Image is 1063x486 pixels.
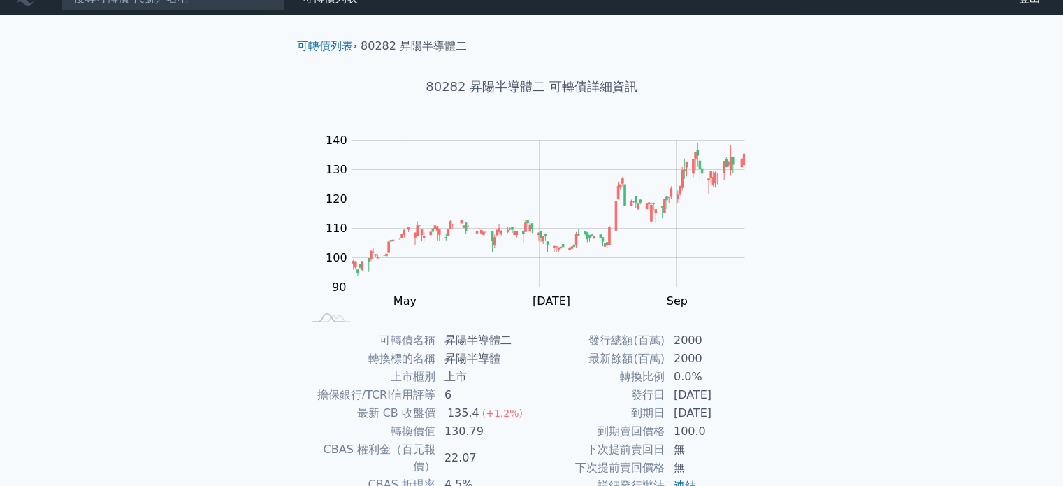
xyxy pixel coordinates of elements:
[303,331,436,350] td: 可轉債名稱
[297,39,353,52] a: 可轉債列表
[532,459,665,477] td: 下次提前賣回價格
[303,386,436,404] td: 擔保銀行/TCRI信用評等
[533,294,570,308] tspan: [DATE]
[326,192,347,206] tspan: 120
[361,38,467,55] li: 80282 昇陽半導體二
[665,459,761,477] td: 無
[532,386,665,404] td: 發行日
[286,77,778,97] h1: 80282 昇陽半導體二 可轉債詳細資訊
[393,294,417,308] tspan: May
[665,386,761,404] td: [DATE]
[303,350,436,368] td: 轉換標的名稱
[436,441,532,476] td: 22.07
[665,368,761,386] td: 0.0%
[532,441,665,459] td: 下次提前賣回日
[532,350,665,368] td: 最新餘額(百萬)
[436,368,532,386] td: 上市
[303,368,436,386] td: 上市櫃別
[436,350,532,368] td: 昇陽半導體
[532,331,665,350] td: 發行總額(百萬)
[303,404,436,422] td: 最新 CB 收盤價
[532,404,665,422] td: 到期日
[436,386,532,404] td: 6
[326,251,347,264] tspan: 100
[436,422,532,441] td: 130.79
[332,280,346,294] tspan: 90
[303,422,436,441] td: 轉換價值
[532,368,665,386] td: 轉換比例
[326,222,347,235] tspan: 110
[665,422,761,441] td: 100.0
[532,422,665,441] td: 到期賣回價格
[665,404,761,422] td: [DATE]
[665,441,761,459] td: 無
[326,163,347,176] tspan: 130
[318,134,765,336] g: Chart
[665,331,761,350] td: 2000
[326,134,347,147] tspan: 140
[665,350,761,368] td: 2000
[303,441,436,476] td: CBAS 權利金（百元報價）
[297,38,357,55] li: ›
[444,405,482,422] div: 135.4
[436,331,532,350] td: 昇陽半導體二
[482,408,523,419] span: (+1.2%)
[667,294,688,308] tspan: Sep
